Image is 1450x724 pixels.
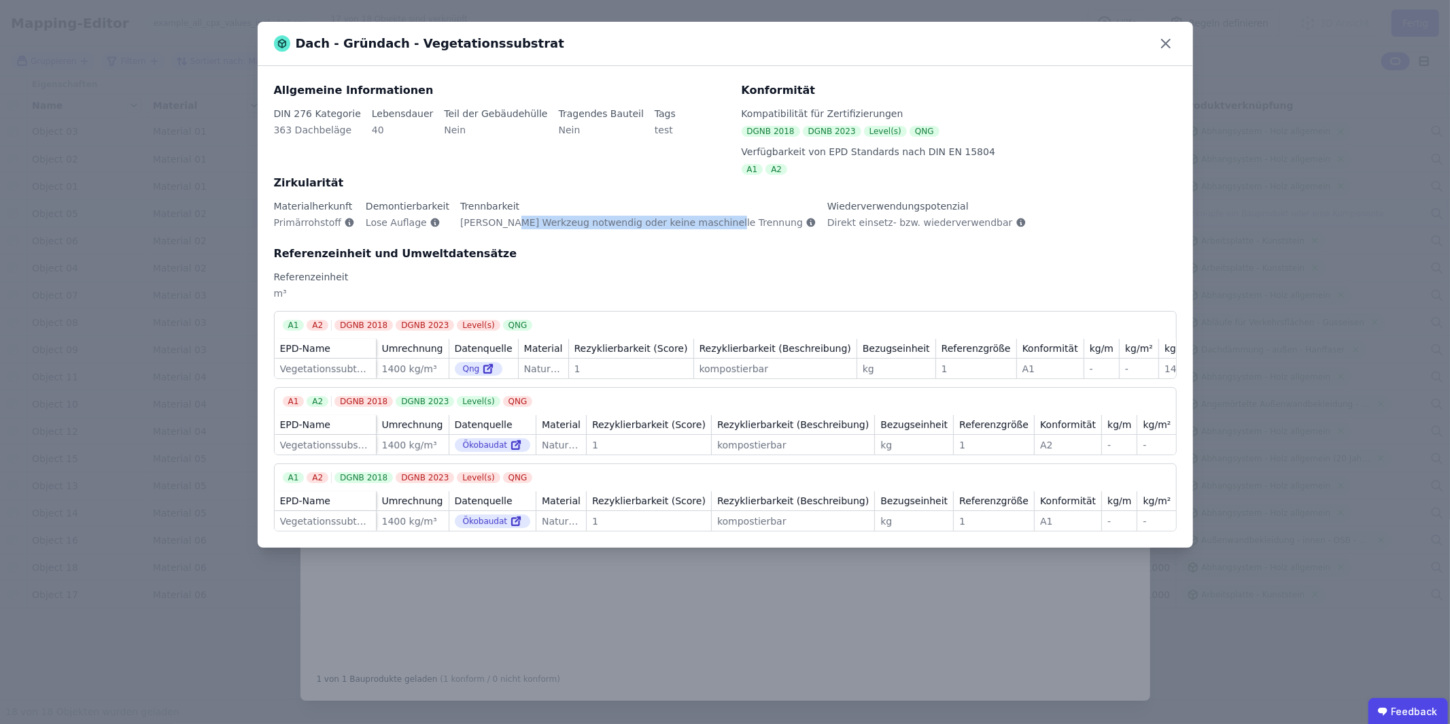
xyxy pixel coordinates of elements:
div: - [1143,438,1171,452]
div: A1 [1040,514,1096,528]
div: kg/m [1107,494,1131,508]
div: A2 [1040,438,1096,452]
div: Referenzeinheit und Umweltdatensätze [274,246,1177,262]
div: 1 [959,514,1029,528]
div: Ökobaudat [455,514,531,528]
div: kompostierbar [700,362,851,376]
div: Lebensdauer [372,107,434,120]
div: Nein [444,123,547,148]
div: - [1143,514,1171,528]
div: Umrechnung [382,494,443,508]
div: Allgemeine Informationen [274,82,725,99]
div: DIN 276 Kategorie [274,107,361,120]
div: Material [542,418,581,431]
div: A2 [307,472,328,483]
div: Materialherkunft [274,199,355,213]
div: Umrechnung [382,342,443,355]
div: A1 [283,396,305,407]
div: Referenzgröße [959,418,1029,431]
div: Material [542,494,581,508]
div: DGNB 2023 [803,126,861,137]
div: A2 [765,164,787,175]
div: Rezyklierbarkeit (Score) [574,342,688,355]
div: Wiederverwendungspotenzial [827,199,1026,213]
div: Tags [655,107,676,120]
div: DGNB 2023 [396,320,454,331]
div: EPD-Name [280,342,330,355]
div: Konformität [742,82,1177,99]
div: Dach - Gründach - Vegetationssubstrat [274,34,564,53]
div: Datenquelle [455,342,513,355]
div: 1400 kg/m³ [382,438,443,452]
div: Level(s) [457,472,500,483]
div: 1 [592,514,706,528]
div: DGNB 2018 [334,396,393,407]
div: QNG [503,396,533,407]
span: Lose Auflage [366,216,427,229]
div: A1 [283,320,305,331]
div: Referenzgröße [959,494,1029,508]
div: kg/m [1107,418,1131,431]
div: EPD-Name [280,494,330,508]
div: Level(s) [864,126,907,137]
div: - [1107,438,1131,452]
div: DGNB 2018 [334,320,393,331]
div: Rezyklierbarkeit (Beschreibung) [717,418,869,431]
div: Qng [455,362,503,376]
div: Bezugseinheit [863,342,930,355]
div: Vegetationssubtrat [280,362,370,376]
div: kg/m² [1143,494,1171,508]
div: - [1125,362,1153,376]
span: [PERSON_NAME] Werkzeug notwendig oder keine maschinelle Trennung [460,216,803,229]
div: Konformität [1040,418,1096,431]
div: Trennbarkeit [460,199,816,213]
div: Konformität [1022,342,1078,355]
div: Vegetationssubstrat [280,438,370,452]
div: 1 [574,362,688,376]
div: kompostierbar [717,514,869,528]
div: DGNB 2023 [396,472,454,483]
div: 1 [942,362,1011,376]
div: Bezugseinheit [880,494,948,508]
div: Verfügbarkeit von EPD Standards nach DIN EN 15804 [742,145,1177,159]
div: Demontierbarkeit [366,199,449,213]
div: Level(s) [457,320,500,331]
div: Ökobaudat [455,438,531,452]
div: Nein [559,123,644,148]
div: 1400 kg/m³ [382,362,443,376]
div: QNG [503,472,533,483]
div: Rezyklierbarkeit (Beschreibung) [700,342,851,355]
div: kompostierbar [717,438,869,452]
div: QNG [503,320,533,331]
span: Direkt einsetz- bzw. wiederverwendbar [827,216,1013,229]
div: test [655,123,676,148]
div: Naturstoffe allgemein [542,514,581,528]
div: Vegetationssubtrat [280,514,370,528]
div: QNG [910,126,939,137]
div: Umrechnung [382,418,443,431]
div: kg/m [1090,342,1114,355]
div: DGNB 2018 [742,126,800,137]
div: Referenzgröße [942,342,1011,355]
div: Level(s) [457,396,500,407]
div: Rezyklierbarkeit (Beschreibung) [717,494,869,508]
div: 1400 [1164,362,1192,376]
div: 363 Dachbeläge [274,123,361,148]
div: A2 [307,320,328,331]
div: A1 [1022,362,1078,376]
div: DGNB 2018 [334,472,393,483]
div: A2 [307,396,328,407]
div: Naturstoffe allgemein [524,362,563,376]
div: m³ [274,286,1177,311]
div: Teil der Gebäudehülle [444,107,547,120]
div: kg [880,438,948,452]
div: Tragendes Bauteil [559,107,644,120]
div: kg [880,514,948,528]
div: - [1090,362,1114,376]
div: 1400 kg/m³ [382,514,443,528]
span: Primärrohstoff [274,216,341,229]
div: Bezugseinheit [880,418,948,431]
div: Material [524,342,563,355]
div: Datenquelle [455,494,513,508]
div: kg [863,362,930,376]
